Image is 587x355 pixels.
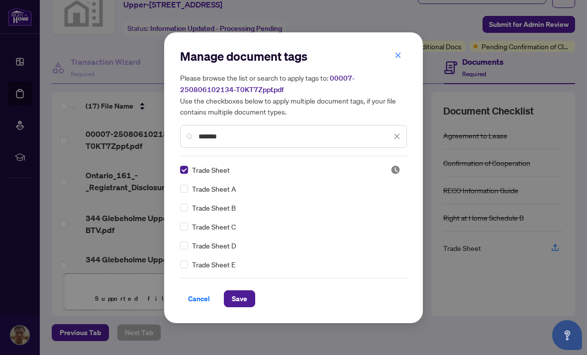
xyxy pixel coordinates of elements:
[192,183,236,194] span: Trade Sheet A
[192,221,236,232] span: Trade Sheet C
[188,291,210,307] span: Cancel
[224,290,255,307] button: Save
[180,72,407,117] h5: Please browse the list or search to apply tags to: Use the checkboxes below to apply multiple doc...
[393,133,400,140] span: close
[192,202,236,213] span: Trade Sheet B
[391,165,400,175] img: status
[192,164,230,175] span: Trade Sheet
[552,320,582,350] button: Open asap
[192,259,235,270] span: Trade Sheet E
[180,48,407,64] h2: Manage document tags
[180,74,355,94] span: 00007-250806102134-T0KT7Zppf.pdf
[391,165,400,175] span: Pending Review
[232,291,247,307] span: Save
[394,52,401,59] span: close
[192,240,236,251] span: Trade Sheet D
[180,290,218,307] button: Cancel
